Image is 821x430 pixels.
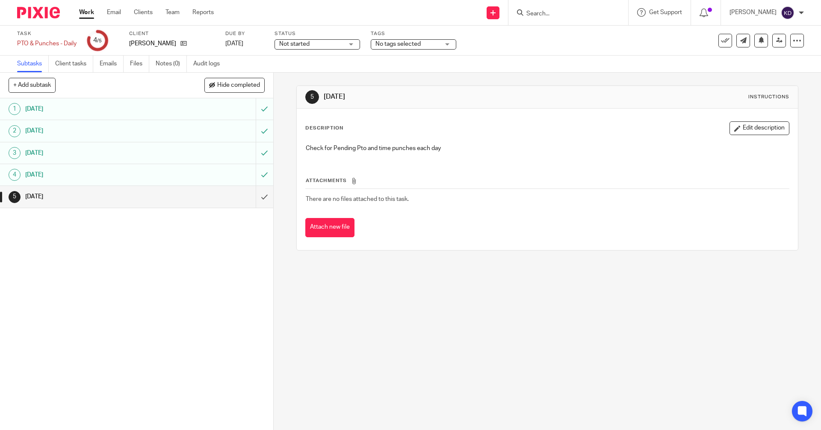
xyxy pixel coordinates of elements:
[55,56,93,72] a: Client tasks
[649,9,682,15] span: Get Support
[192,8,214,17] a: Reports
[225,30,264,37] label: Due by
[9,169,21,181] div: 4
[107,8,121,17] a: Email
[375,41,421,47] span: No tags selected
[129,39,176,48] p: [PERSON_NAME]
[9,103,21,115] div: 1
[305,218,354,237] button: Attach new file
[225,41,243,47] span: [DATE]
[17,7,60,18] img: Pixie
[324,92,566,101] h1: [DATE]
[165,8,180,17] a: Team
[156,56,187,72] a: Notes (0)
[748,94,789,100] div: Instructions
[305,125,343,132] p: Description
[93,35,102,45] div: 4
[100,56,124,72] a: Emails
[371,30,456,37] label: Tags
[217,82,260,89] span: Hide completed
[279,41,310,47] span: Not started
[25,124,173,137] h1: [DATE]
[9,147,21,159] div: 3
[25,147,173,159] h1: [DATE]
[305,90,319,104] div: 5
[306,196,409,202] span: There are no files attached to this task.
[9,78,56,92] button: + Add subtask
[275,30,360,37] label: Status
[25,103,173,115] h1: [DATE]
[781,6,794,20] img: svg%3E
[729,121,789,135] button: Edit description
[9,191,21,203] div: 5
[17,39,77,48] div: PTO & Punches - Daily
[526,10,602,18] input: Search
[25,190,173,203] h1: [DATE]
[129,30,215,37] label: Client
[97,38,102,43] small: /5
[193,56,226,72] a: Audit logs
[9,125,21,137] div: 2
[130,56,149,72] a: Files
[306,144,789,153] p: Check for Pending Pto and time punches each day
[729,8,777,17] p: [PERSON_NAME]
[79,8,94,17] a: Work
[204,78,265,92] button: Hide completed
[17,39,77,48] div: PTO &amp; Punches - Daily
[25,168,173,181] h1: [DATE]
[306,178,347,183] span: Attachments
[134,8,153,17] a: Clients
[17,30,77,37] label: Task
[17,56,49,72] a: Subtasks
